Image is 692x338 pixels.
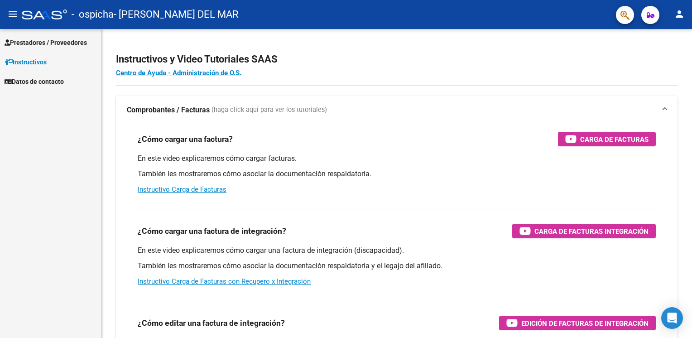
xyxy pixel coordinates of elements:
[138,154,656,164] p: En este video explicaremos cómo cargar facturas.
[5,77,64,87] span: Datos de contacto
[674,9,685,19] mat-icon: person
[72,5,114,24] span: - ospicha
[138,261,656,271] p: También les mostraremos cómo asociar la documentación respaldatoria y el legajo del afiliado.
[138,133,233,145] h3: ¿Cómo cargar una factura?
[211,105,327,115] span: (haga click aquí para ver los tutoriales)
[138,246,656,256] p: En este video explicaremos cómo cargar una factura de integración (discapacidad).
[138,169,656,179] p: También les mostraremos cómo asociar la documentación respaldatoria.
[534,226,649,237] span: Carga de Facturas Integración
[499,316,656,330] button: Edición de Facturas de integración
[558,132,656,146] button: Carga de Facturas
[127,105,210,115] strong: Comprobantes / Facturas
[116,51,678,68] h2: Instructivos y Video Tutoriales SAAS
[116,96,678,125] mat-expansion-panel-header: Comprobantes / Facturas (haga click aquí para ver los tutoriales)
[114,5,239,24] span: - [PERSON_NAME] DEL MAR
[7,9,18,19] mat-icon: menu
[116,69,241,77] a: Centro de Ayuda - Administración de O.S.
[580,134,649,145] span: Carga de Facturas
[512,224,656,238] button: Carga de Facturas Integración
[138,317,285,329] h3: ¿Cómo editar una factura de integración?
[5,38,87,48] span: Prestadores / Proveedores
[138,185,226,193] a: Instructivo Carga de Facturas
[5,57,47,67] span: Instructivos
[138,225,286,237] h3: ¿Cómo cargar una factura de integración?
[521,318,649,329] span: Edición de Facturas de integración
[661,307,683,329] div: Open Intercom Messenger
[138,277,311,285] a: Instructivo Carga de Facturas con Recupero x Integración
